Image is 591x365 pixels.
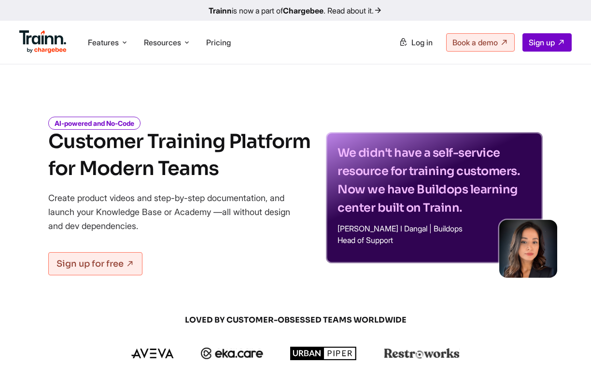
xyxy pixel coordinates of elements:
img: ekacare logo [201,348,264,359]
h1: Customer Training Platform for Modern Teams [48,128,310,182]
i: AI-powered and No-Code [48,117,141,130]
span: Log in [411,38,433,47]
span: Resources [144,37,181,48]
span: LOVED BY CUSTOMER-OBSESSED TEAMS WORLDWIDE [64,315,527,325]
p: Head of Support [338,236,531,244]
p: [PERSON_NAME] I Dangal | Buildops [338,225,531,232]
img: urbanpiper logo [290,347,357,360]
p: We didn't have a self-service resource for training customers. Now we have Buildops learning cent... [338,144,531,217]
a: Sign up [522,33,572,52]
span: Sign up [529,38,555,47]
a: Book a demo [446,33,515,52]
a: Log in [393,34,438,51]
img: aveva logo [131,349,174,358]
img: sabina-buildops.d2e8138.png [499,220,557,278]
p: Create product videos and step-by-step documentation, and launch your Knowledge Base or Academy —... [48,191,304,233]
a: Sign up for free [48,252,142,275]
a: Pricing [206,38,231,47]
b: Trainn [209,6,232,15]
b: Chargebee [283,6,324,15]
img: restroworks logo [384,348,460,359]
span: Book a demo [452,38,498,47]
img: Trainn Logo [19,30,67,54]
span: Features [88,37,119,48]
